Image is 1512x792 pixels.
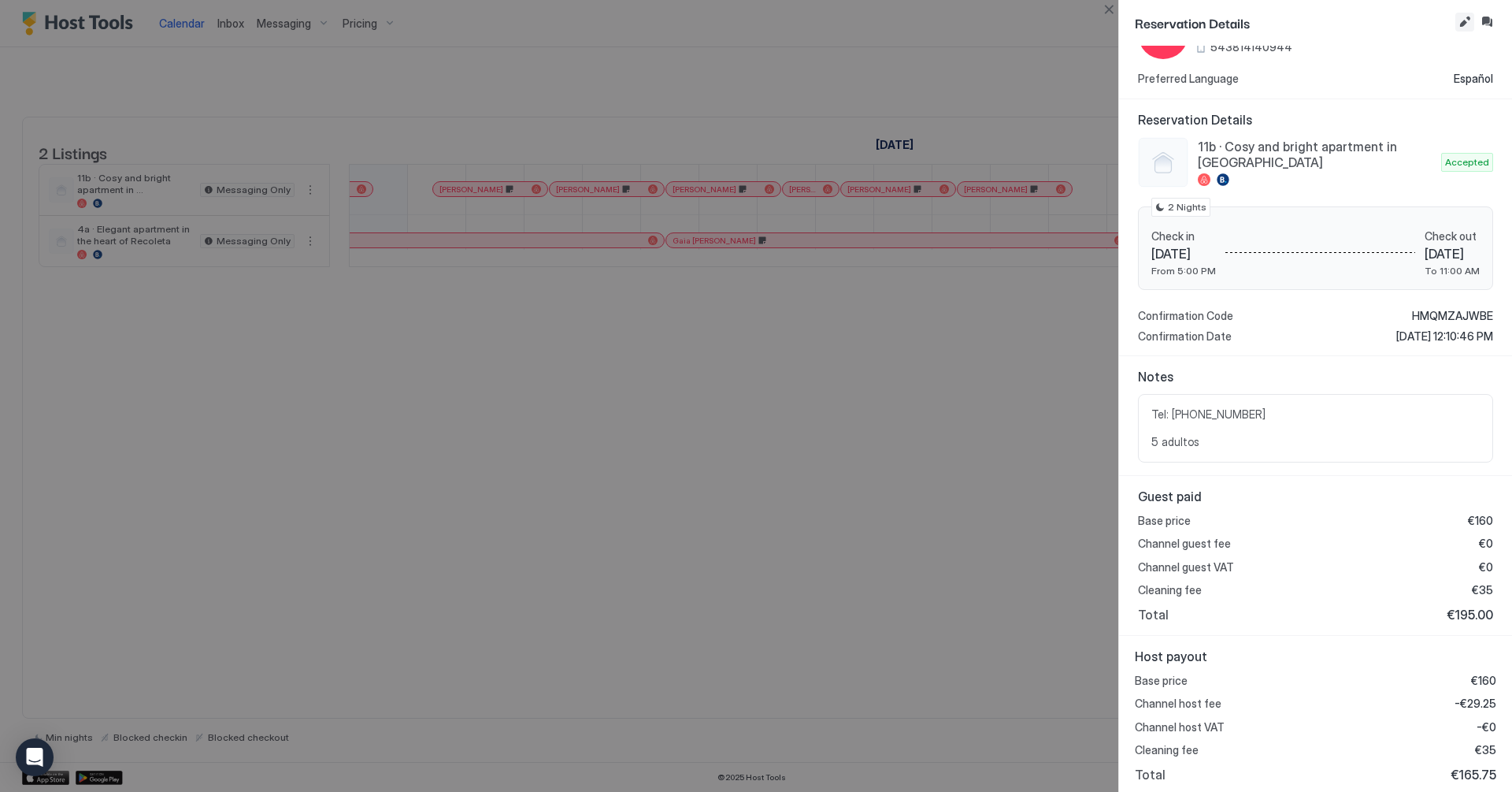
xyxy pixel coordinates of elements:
span: Channel guest fee [1138,537,1231,551]
span: €160 [1468,514,1493,528]
span: €35 [1475,743,1496,757]
span: Notes [1138,369,1493,385]
span: Confirmation Code [1138,309,1233,323]
span: €165.75 [1451,767,1496,783]
span: Tel: [PHONE_NUMBER] 5 adultos [1151,407,1480,449]
span: €160 [1471,674,1496,688]
button: Edit reservation [1455,13,1474,32]
span: Base price [1135,674,1188,688]
span: 543814140944 [1210,40,1292,54]
span: €0 [1479,560,1493,574]
span: [DATE] [1425,246,1480,262]
span: [DATE] 12:10:46 PM [1396,329,1493,344]
span: Total [1138,607,1169,623]
span: 2 Nights [1168,200,1206,214]
span: €0 [1479,537,1493,551]
span: Channel guest VAT [1138,560,1234,574]
span: HMQMZAJWBE [1412,309,1493,323]
span: Channel host fee [1135,697,1221,711]
span: Cleaning fee [1138,583,1202,597]
div: Open Intercom Messenger [16,738,54,776]
span: Host payout [1135,649,1496,664]
span: Accepted [1445,155,1489,169]
span: Cleaning fee [1135,743,1199,757]
span: [DATE] [1151,246,1216,262]
span: Reservation Details [1135,13,1452,32]
span: To 11:00 AM [1425,265,1480,277]
span: Check in [1151,229,1216,244]
span: Total [1135,767,1165,783]
span: Check out [1425,229,1480,244]
span: Guest paid [1138,489,1493,504]
span: Channel host VAT [1135,720,1225,734]
span: Preferred Language [1138,72,1239,86]
span: From 5:00 PM [1151,265,1216,277]
span: 11b · Cosy and bright apartment in [GEOGRAPHIC_DATA] [1198,139,1435,170]
span: €195.00 [1447,607,1493,623]
span: Reservation Details [1138,112,1493,128]
span: -€0 [1477,720,1496,734]
span: Confirmation Date [1138,329,1232,344]
span: -€29.25 [1455,697,1496,711]
span: Español [1454,72,1493,86]
span: Base price [1138,514,1191,528]
button: Inbox [1477,13,1496,32]
span: €35 [1472,583,1493,597]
